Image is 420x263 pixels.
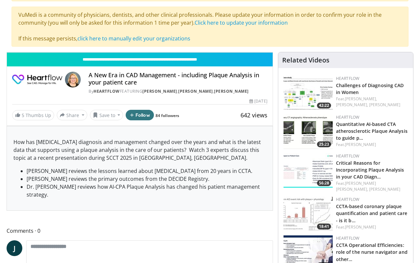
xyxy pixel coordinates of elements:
[283,114,333,149] img: 248d14eb-d434-4f54-bc7d-2124e3d05da6.150x105_q85_crop-smart_upscale.jpg
[317,141,331,147] span: 25:23
[282,56,329,64] h4: Related Videos
[283,76,333,110] img: 65719914-b9df-436f-8749-217792de2567.150x105_q85_crop-smart_upscale.jpg
[89,88,267,94] div: By FEATURING , ,
[126,110,154,120] button: Follow
[336,160,404,180] a: Critical Reasons for Incorporating Plaque Analysis in your CAD Diagn…
[12,110,54,120] a: 5 Thumbs Up
[283,114,333,149] a: 25:23
[336,153,360,159] a: Heartflow
[336,76,360,81] a: Heartflow
[94,88,120,94] a: Heartflow
[283,153,333,188] a: 56:28
[27,175,266,183] li: [PERSON_NAME] reviews the primary outcomes from the DECIDE Registry.
[90,110,123,120] button: Save to
[336,114,360,120] a: Heartflow
[336,121,408,141] a: Quantitative AI-based CTA atherosclerotic Plaque Analysis to guide p…
[214,88,249,94] a: [PERSON_NAME]
[156,113,179,118] a: 84 followers
[13,138,266,162] p: How has [MEDICAL_DATA] diagnosis and management changed over the years and what is the latest dat...
[178,88,213,94] a: [PERSON_NAME]
[345,142,376,147] a: [PERSON_NAME]
[345,224,376,230] a: [PERSON_NAME]
[27,167,266,175] li: [PERSON_NAME] reviews the lessons learned about [MEDICAL_DATA] from 20 years in CCTA.
[336,242,408,262] a: CCTA Operational Efficiencies: role of the nurse navigator and other…
[142,88,177,94] a: [PERSON_NAME]
[11,7,409,47] div: VuMedi is a community of physicians, dentists, and other clinical professionals. Please update yo...
[283,197,333,231] a: 18:41
[89,72,267,86] h4: A New Era in CAD Management - including Plaque Analysis in your patient care
[65,72,81,87] img: Avatar
[12,72,62,87] img: Heartflow
[336,180,408,192] div: Feat.
[336,102,368,108] a: [PERSON_NAME],
[7,240,22,256] a: J
[345,96,377,102] a: [PERSON_NAME],
[336,197,360,202] a: Heartflow
[369,102,400,108] a: [PERSON_NAME]
[336,235,360,241] a: Heartflow
[283,197,333,231] img: 73737796-d99c-44d3-abd7-fe12f4733765.150x105_q85_crop-smart_upscale.jpg
[57,110,87,120] button: Share
[336,82,404,95] a: Challenges of Diagnosing CAD in Women
[317,180,331,186] span: 56:28
[369,186,400,192] a: [PERSON_NAME]
[77,35,190,42] a: click here to manually edit your organizations
[336,203,407,223] a: CCTA-based coronary plaque quantification and patient care - is it b…
[27,183,266,199] li: Dr. [PERSON_NAME] reviews how AI-CPA Plaque Analysis has changed his patient management strategy.
[195,19,288,26] a: Click here to update your information
[317,224,331,229] span: 18:41
[7,227,273,235] span: Comments 0
[283,153,333,188] img: b2ff4880-67be-4c9f-bf3d-a798f7182cd6.150x105_q85_crop-smart_upscale.jpg
[336,96,408,108] div: Feat.
[336,142,408,148] div: Feat.
[22,112,24,118] span: 5
[317,103,331,108] span: 42:22
[283,76,333,110] a: 42:22
[241,111,267,119] span: 642 views
[249,98,267,104] div: [DATE]
[336,180,376,192] a: [PERSON_NAME] [PERSON_NAME],
[336,224,408,230] div: Feat.
[7,52,273,53] video-js: Video Player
